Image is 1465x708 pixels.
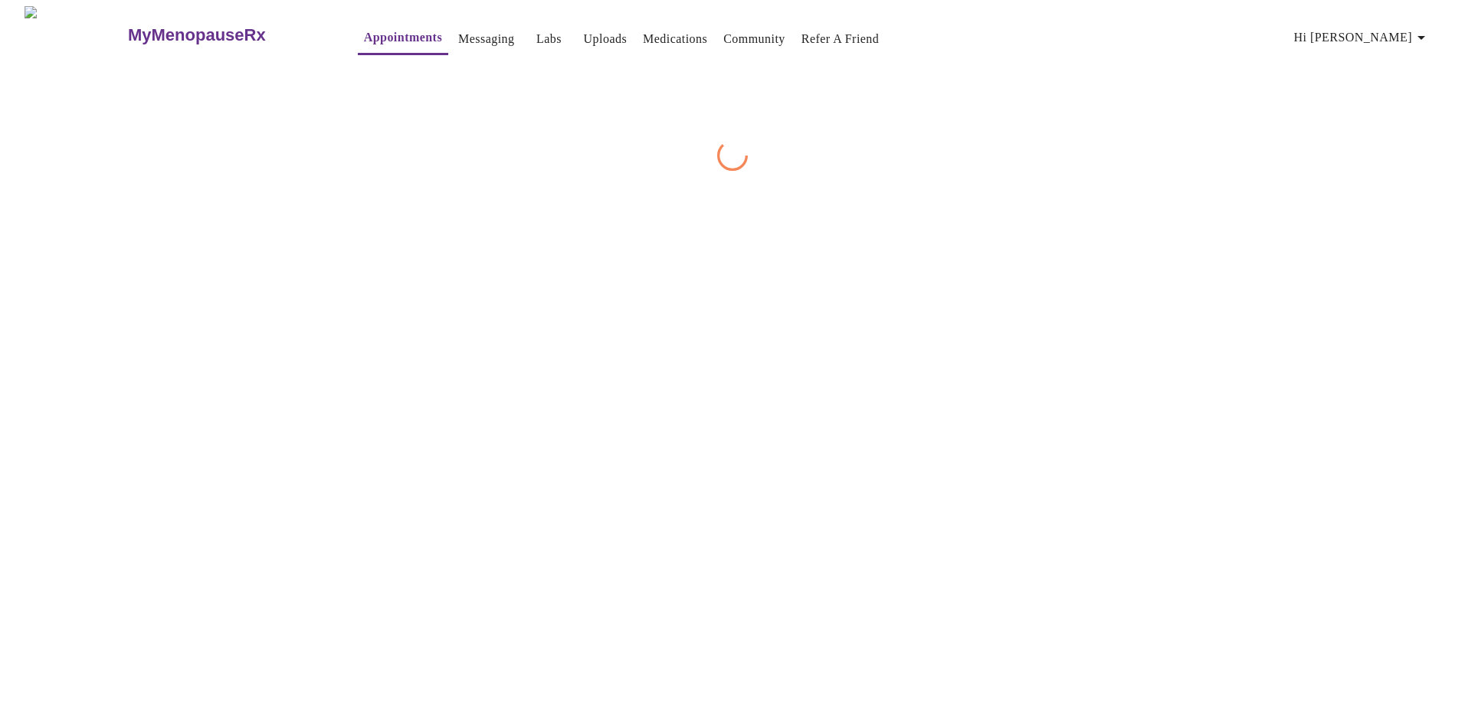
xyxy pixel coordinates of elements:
[358,22,448,55] button: Appointments
[536,28,562,50] a: Labs
[128,25,266,45] h3: MyMenopauseRx
[801,28,880,50] a: Refer a Friend
[364,27,442,48] a: Appointments
[25,6,126,64] img: MyMenopauseRx Logo
[452,24,520,54] button: Messaging
[637,24,713,54] button: Medications
[723,28,785,50] a: Community
[126,8,326,62] a: MyMenopauseRx
[1288,22,1437,53] button: Hi [PERSON_NAME]
[717,24,791,54] button: Community
[584,28,628,50] a: Uploads
[795,24,886,54] button: Refer a Friend
[643,28,707,50] a: Medications
[458,28,514,50] a: Messaging
[1294,27,1431,48] span: Hi [PERSON_NAME]
[525,24,574,54] button: Labs
[578,24,634,54] button: Uploads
